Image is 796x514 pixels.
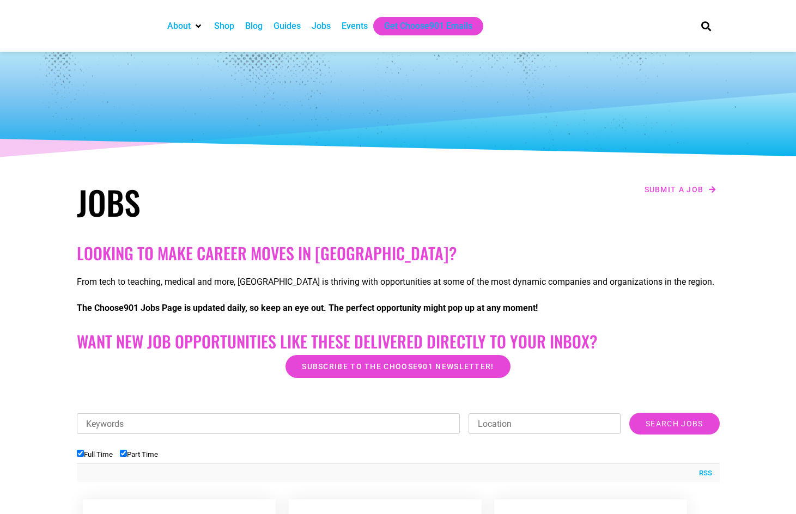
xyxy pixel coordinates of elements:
a: About [167,20,191,33]
span: Subscribe to the Choose901 newsletter! [302,363,494,370]
a: Get Choose901 Emails [384,20,472,33]
a: Jobs [312,20,331,33]
input: Full Time [77,450,84,457]
input: Part Time [120,450,127,457]
nav: Main nav [162,17,683,35]
a: Subscribe to the Choose901 newsletter! [285,355,510,378]
a: Events [342,20,368,33]
div: About [162,17,209,35]
a: RSS [694,468,712,479]
div: Search [697,17,715,35]
a: Submit a job [641,182,720,197]
strong: The Choose901 Jobs Page is updated daily, so keep an eye out. The perfect opportunity might pop u... [77,303,538,313]
a: Blog [245,20,263,33]
label: Part Time [120,450,158,458]
input: Keywords [77,413,460,434]
h2: Looking to make career moves in [GEOGRAPHIC_DATA]? [77,243,720,263]
h2: Want New Job Opportunities like these Delivered Directly to your Inbox? [77,332,720,351]
span: Submit a job [645,186,704,193]
input: Search Jobs [629,413,719,435]
p: From tech to teaching, medical and more, [GEOGRAPHIC_DATA] is thriving with opportunities at some... [77,276,720,289]
label: Full Time [77,450,113,458]
input: Location [469,413,621,434]
h1: Jobs [77,182,393,222]
a: Shop [214,20,234,33]
a: Guides [274,20,301,33]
